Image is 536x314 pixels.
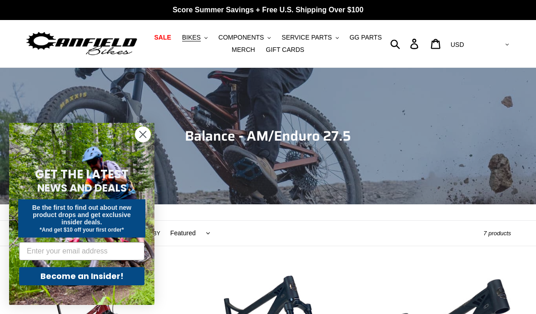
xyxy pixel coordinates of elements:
span: GET THE LATEST [35,166,129,182]
a: SALE [149,31,175,44]
span: 7 products [483,230,511,237]
span: SALE [154,34,171,41]
span: Be the first to find out about new product drops and get exclusive insider deals. [32,204,132,226]
span: COMPONENTS [218,34,264,41]
span: GG PARTS [349,34,382,41]
span: Balance - AM/Enduro 27.5 [185,125,351,147]
span: MERCH [232,46,255,54]
span: GIFT CARDS [266,46,304,54]
button: COMPONENTS [214,31,275,44]
a: MERCH [227,44,259,56]
a: GIFT CARDS [261,44,309,56]
button: Become an Insider! [19,267,144,285]
button: BIKES [178,31,212,44]
img: Canfield Bikes [25,30,139,58]
button: Close dialog [135,127,151,142]
a: GG PARTS [345,31,386,44]
span: BIKES [182,34,201,41]
input: Enter your email address [19,242,144,260]
span: NEWS AND DEALS [37,181,127,195]
span: SERVICE PARTS [282,34,332,41]
span: *And get $10 off your first order* [40,227,124,233]
button: SERVICE PARTS [277,31,343,44]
